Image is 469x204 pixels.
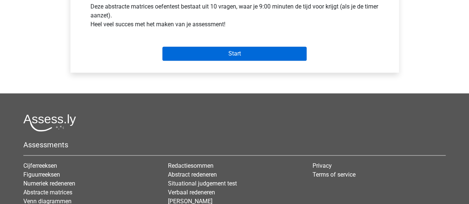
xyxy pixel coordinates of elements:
a: Figuurreeksen [23,171,60,178]
div: Deze abstracte matrices oefentest bestaat uit 10 vragen, waar je 9:00 minuten de tijd voor krijgt... [85,2,384,32]
a: Terms of service [312,171,355,178]
a: Privacy [312,162,331,169]
a: Cijferreeksen [23,162,57,169]
a: Verbaal redeneren [168,189,215,196]
a: Abstracte matrices [23,189,72,196]
a: Redactiesommen [168,162,214,169]
input: Start [162,47,307,61]
img: Assessly logo [23,114,76,131]
a: Numeriek redeneren [23,180,75,187]
h5: Assessments [23,140,446,149]
a: Abstract redeneren [168,171,217,178]
a: Situational judgement test [168,180,237,187]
